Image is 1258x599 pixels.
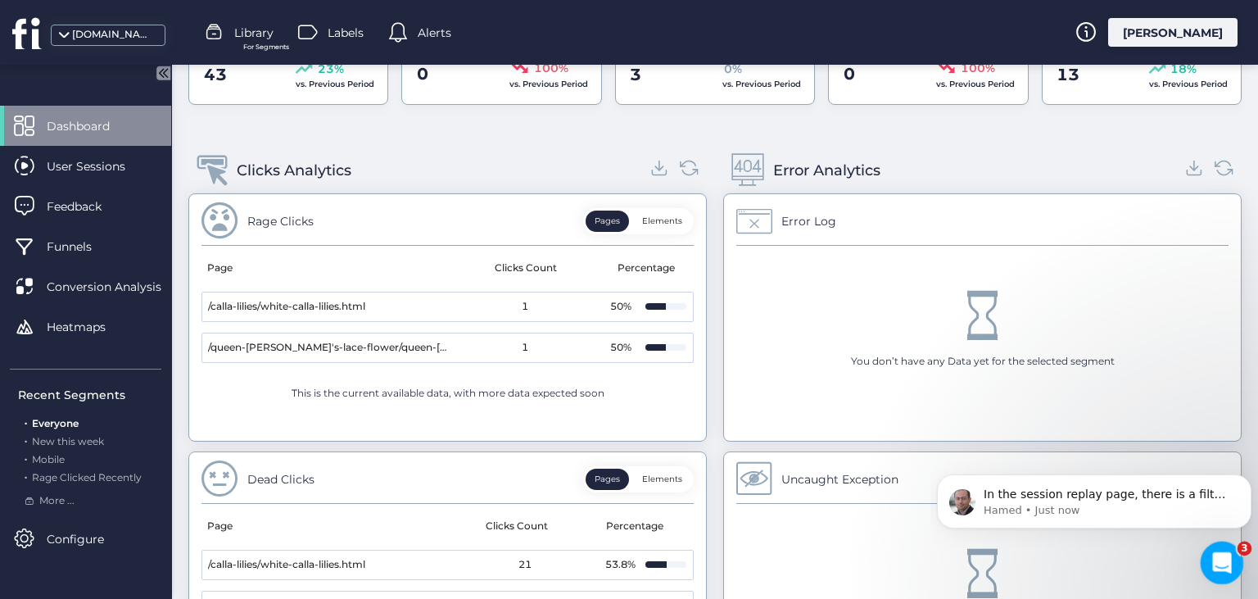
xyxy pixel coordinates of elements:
div: Hi Hamed are u there? [159,203,314,239]
span: New this week [32,435,104,447]
div: Hi Hamed are u there? [172,213,301,229]
button: Home [256,7,287,38]
span: Rage Clicked Recently [32,471,142,483]
span: 1 [522,299,528,315]
span: 0 [844,61,855,87]
b: [EMAIL_ADDRESS][DOMAIN_NAME] [26,22,156,52]
img: Profile image for Hamed [75,119,92,135]
div: Yes, go ahead please [26,261,147,278]
span: 3 [1238,542,1252,556]
span: Conversion Analysis [47,278,186,296]
div: Clicks Analytics [237,159,351,182]
button: Send a message… [281,467,307,493]
span: 100% [534,59,568,77]
img: Profile image for Hamed [47,9,73,35]
h1: Hamed [79,8,124,20]
button: Start recording [104,473,117,486]
span: Configure [47,530,129,548]
span: Everyone [32,417,79,429]
button: Pages [586,211,629,232]
span: 21 [518,557,532,573]
span: More ... [39,493,75,509]
div: [PERSON_NAME] [1108,18,1238,47]
span: Mobile [32,453,65,465]
button: go back [11,7,42,38]
span: vs. Previous Period [936,79,1015,89]
span: . [25,468,27,483]
div: 53.8% [604,557,637,573]
div: This is the current available data, with more data expected soon [292,386,604,402]
span: Alerts [418,24,451,42]
div: The team will reply as soon as they can. [26,61,256,93]
div: Close [287,7,317,36]
span: /queen-[PERSON_NAME]'s-lace-flower/queen-[PERSON_NAME]'s-lace-flower.html [208,340,448,356]
div: Error Analytics [773,159,880,182]
button: Gif picker [52,473,65,486]
div: Sandra says… [13,203,314,252]
span: 0 [417,61,428,87]
span: Funnels [47,238,116,256]
b: Hamed [97,121,136,133]
span: 0% [724,60,742,78]
div: 50% [604,340,637,356]
div: Hamed says… [13,116,314,154]
div: why the dead clicks and rage click is showing in our profile? This are not actually the errors, t... [59,301,314,433]
div: Rage Clicks [247,212,314,230]
mat-header-cell: Page [201,504,442,550]
div: Uncaught Exception [781,470,898,488]
span: Library [234,24,274,42]
mat-header-cell: Percentage [604,246,694,292]
mat-header-cell: Page [201,246,448,292]
mat-header-cell: Clicks Count [448,246,604,292]
button: Pages [586,469,629,490]
div: You don’t have any Data yet for the selected segment [851,354,1115,370]
span: Dashboard [47,117,134,135]
div: Hi [PERSON_NAME], how can we help? [26,164,247,180]
div: [DOMAIN_NAME] [72,27,154,43]
div: why the dead clicks and rage click is showing in our profile? This are not actually the errors, t... [72,311,301,423]
span: 1 [522,340,528,356]
span: User Sessions [47,157,150,175]
div: Recent Segments [18,386,161,404]
div: Dead Clicks [247,470,314,488]
span: Heatmaps [47,318,130,336]
div: Hamed says… [13,252,314,301]
div: joined the conversation [97,120,252,134]
span: /calla-lilies/white-calla-lilies.html [208,557,365,573]
textarea: Message… [14,439,314,467]
div: Yes, go ahead please [13,252,160,288]
span: 23% [318,60,344,78]
span: . [25,414,27,429]
button: Emoji picker [25,474,38,487]
div: Sandra says… [13,434,314,483]
button: Elements [633,469,691,490]
span: 43 [204,62,227,88]
span: vs. Previous Period [509,79,588,89]
span: . [25,432,27,447]
div: Hi [PERSON_NAME], how can we help? [13,154,260,190]
div: Hamed says… [13,154,314,203]
span: . [25,450,27,465]
span: For Segments [243,42,289,52]
span: 18% [1170,60,1197,78]
span: 13 [1057,62,1079,88]
iframe: Intercom live chat [1201,542,1244,585]
span: Feedback [47,197,126,216]
div: are u there? [219,434,314,470]
iframe: Intercom notifications message [930,440,1258,555]
span: 3 [630,62,641,88]
div: Sandra says… [13,301,314,434]
span: Labels [328,24,364,42]
span: vs. Previous Period [296,79,374,89]
mat-header-cell: Clicks Count [442,504,593,550]
span: 100% [961,59,995,77]
span: vs. Previous Period [1149,79,1228,89]
span: vs. Previous Period [722,79,801,89]
span: /calla-lilies/white-calla-lilies.html [208,299,365,315]
p: Active [79,20,112,37]
button: Elements [633,211,691,232]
